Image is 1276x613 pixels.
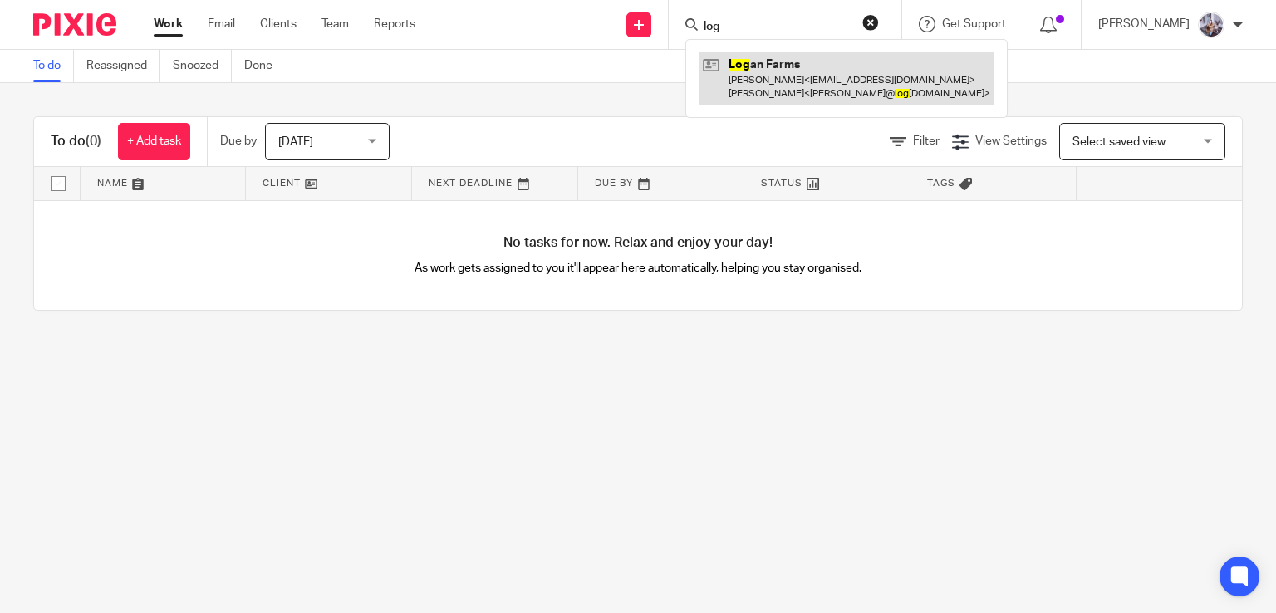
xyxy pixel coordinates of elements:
p: As work gets assigned to you it'll appear here automatically, helping you stay organised. [336,260,940,277]
input: Search [702,20,851,35]
span: View Settings [975,135,1047,147]
a: Done [244,50,285,82]
a: To do [33,50,74,82]
a: Reports [374,16,415,32]
a: Work [154,16,183,32]
span: (0) [86,135,101,148]
p: Due by [220,133,257,150]
span: Tags [927,179,955,188]
p: [PERSON_NAME] [1098,16,1190,32]
span: Select saved view [1072,136,1166,148]
span: Filter [913,135,940,147]
h4: No tasks for now. Relax and enjoy your day! [34,234,1242,252]
span: [DATE] [278,136,313,148]
a: + Add task [118,123,190,160]
img: Pixie [33,13,116,36]
a: Reassigned [86,50,160,82]
button: Clear [862,14,879,31]
a: Snoozed [173,50,232,82]
h1: To do [51,133,101,150]
a: Email [208,16,235,32]
a: Clients [260,16,297,32]
span: Get Support [942,18,1006,30]
img: ProfilePhoto.JPG [1198,12,1224,38]
a: Team [321,16,349,32]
